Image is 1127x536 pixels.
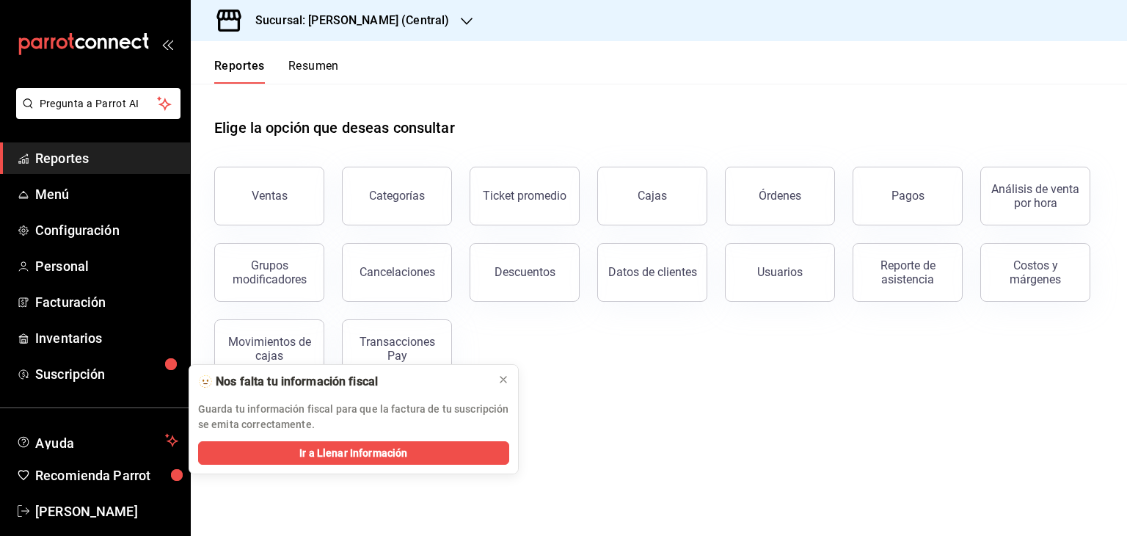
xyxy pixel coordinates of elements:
button: Análisis de venta por hora [980,167,1090,225]
a: Cajas [597,167,707,225]
button: Grupos modificadores [214,243,324,302]
div: Descuentos [495,265,555,279]
div: Costos y márgenes [990,258,1081,286]
button: Costos y márgenes [980,243,1090,302]
div: Análisis de venta por hora [990,182,1081,210]
div: Cancelaciones [360,265,435,279]
span: Facturación [35,292,178,312]
div: Reporte de asistencia [862,258,953,286]
div: navigation tabs [214,59,339,84]
button: Reporte de asistencia [853,243,963,302]
button: Cancelaciones [342,243,452,302]
button: Pregunta a Parrot AI [16,88,180,119]
button: Usuarios [725,243,835,302]
button: Ventas [214,167,324,225]
div: Órdenes [759,189,801,203]
div: Ticket promedio [483,189,566,203]
span: Menú [35,184,178,204]
span: Ir a Llenar Información [299,446,407,461]
span: [PERSON_NAME] [35,501,178,521]
h1: Elige la opción que deseas consultar [214,117,455,139]
span: Personal [35,256,178,276]
h3: Sucursal: [PERSON_NAME] (Central) [244,12,449,29]
p: Guarda tu información fiscal para que la factura de tu suscripción se emita correctamente. [198,402,509,432]
button: Ticket promedio [470,167,580,225]
button: Pagos [853,167,963,225]
div: Categorías [369,189,425,203]
span: Pregunta a Parrot AI [40,96,158,112]
button: Descuentos [470,243,580,302]
span: Inventarios [35,328,178,348]
button: Ir a Llenar Información [198,441,509,465]
button: Movimientos de cajas [214,319,324,378]
div: Datos de clientes [608,265,697,279]
button: Transacciones Pay [342,319,452,378]
button: Datos de clientes [597,243,707,302]
span: Recomienda Parrot [35,466,178,485]
span: Ayuda [35,432,159,449]
div: Transacciones Pay [351,335,442,363]
button: Reportes [214,59,265,84]
button: Órdenes [725,167,835,225]
div: Usuarios [757,265,803,279]
div: Pagos [891,189,924,203]
button: open_drawer_menu [161,38,173,50]
button: Resumen [288,59,339,84]
div: 🫥 Nos falta tu información fiscal [198,374,486,390]
div: Movimientos de cajas [224,335,315,363]
span: Configuración [35,220,178,240]
span: Suscripción [35,364,178,384]
button: Categorías [342,167,452,225]
a: Pregunta a Parrot AI [10,106,180,122]
span: Reportes [35,148,178,168]
div: Grupos modificadores [224,258,315,286]
div: Ventas [252,189,288,203]
div: Cajas [638,187,668,205]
